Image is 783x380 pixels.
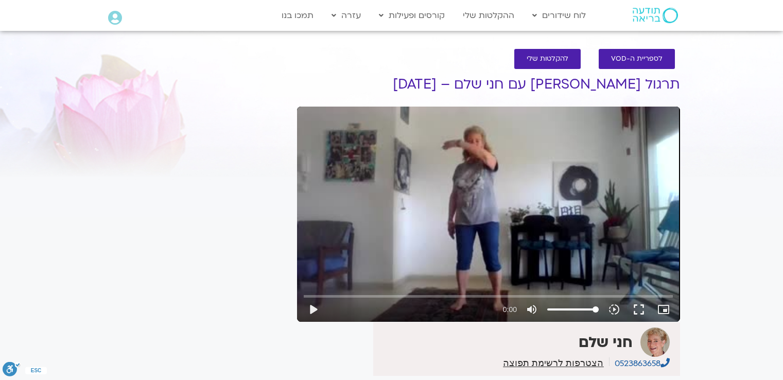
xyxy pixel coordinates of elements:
a: להקלטות שלי [514,49,581,69]
a: לוח שידורים [527,6,591,25]
img: תודעה בריאה [633,8,678,23]
span: לספריית ה-VOD [611,55,663,63]
strong: חני שלם [579,333,633,352]
a: לספריית ה-VOD [599,49,675,69]
a: תמכו בנו [276,6,319,25]
img: חני שלם [640,327,670,357]
a: קורסים ופעילות [374,6,450,25]
a: עזרה [326,6,366,25]
h1: תרגול [PERSON_NAME] עם חני שלם – [DATE] [297,77,680,92]
a: 0523863658 [615,358,670,369]
span: להקלטות שלי [527,55,568,63]
a: ההקלטות שלי [458,6,519,25]
a: הצטרפות לרשימת תפוצה [503,358,603,368]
